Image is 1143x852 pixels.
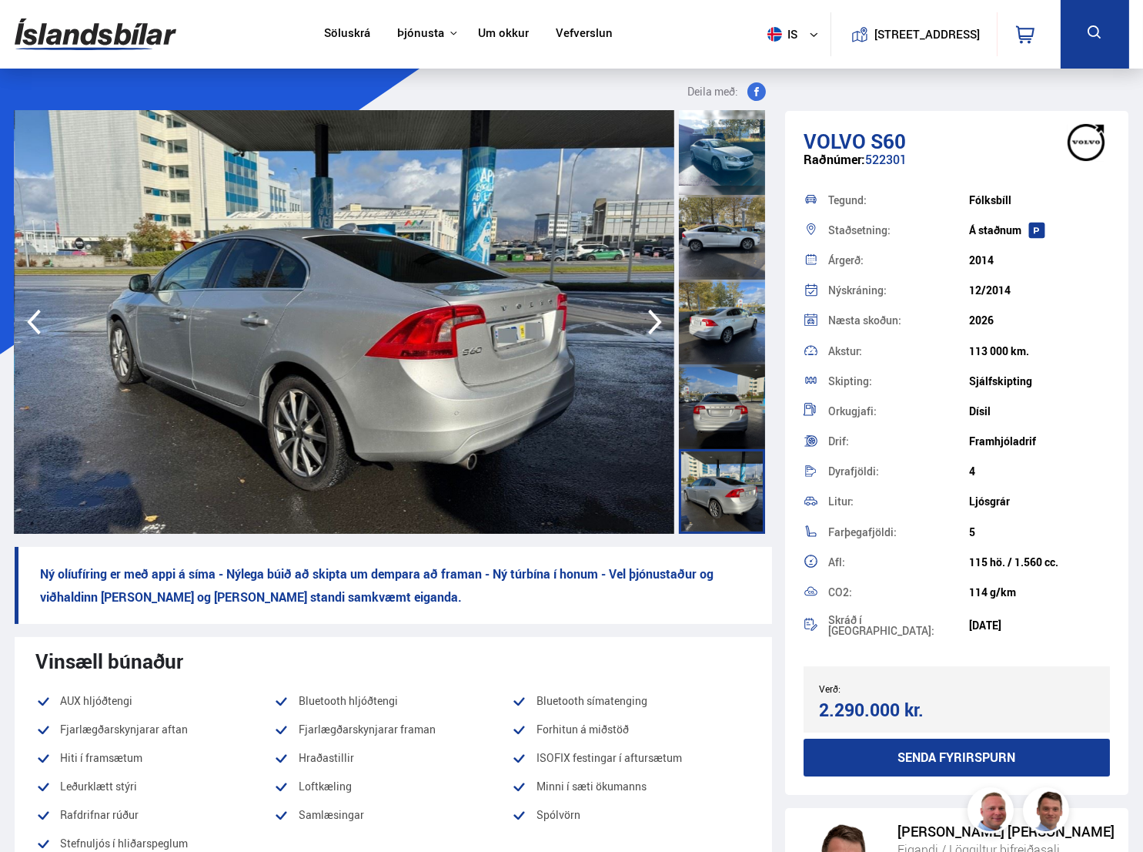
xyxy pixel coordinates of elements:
div: Fólksbíll [969,194,1110,206]
li: Rafdrifnar rúður [36,806,274,824]
li: Fjarlægðarskynjarar framan [274,720,512,739]
img: G0Ugv5HjCgRt.svg [15,9,176,59]
div: Vinsæll búnaður [36,649,750,673]
li: Hraðastillir [274,749,512,767]
li: Bluetooth hljóðtengi [274,692,512,710]
div: 115 hö. / 1.560 cc. [969,556,1110,569]
li: Samlæsingar [274,806,512,824]
div: Ljósgrár [969,495,1110,508]
li: Leðurklætt stýri [36,777,274,796]
img: siFngHWaQ9KaOqBr.png [970,790,1016,836]
div: Drif: [828,436,969,447]
div: [DATE] [969,619,1110,632]
button: is [761,12,831,57]
button: Senda fyrirspurn [804,739,1111,777]
div: Dísil [969,405,1110,418]
li: Minni í sæti ökumanns [512,777,750,796]
div: 113 000 km. [969,345,1110,357]
div: Dyrafjöldi: [828,466,969,477]
img: svg+xml;base64,PHN2ZyB4bWxucz0iaHR0cDovL3d3dy53My5vcmcvMjAwMC9zdmciIHdpZHRoPSI1MTIiIGhlaWdodD0iNT... [767,27,782,42]
div: Sjálfskipting [969,375,1110,387]
div: 2026 [969,314,1110,327]
a: Vefverslun [556,26,613,42]
span: Deila með: [687,82,738,101]
span: S60 [871,127,906,155]
button: [STREET_ADDRESS] [881,28,974,41]
div: 4 [969,465,1110,478]
li: Loftkæling [274,777,512,796]
li: ISOFIX festingar í aftursætum [512,749,750,767]
li: Fjarlægðarskynjarar aftan [36,720,274,739]
button: Þjónusta [397,26,444,41]
div: Á staðnum [969,224,1110,236]
span: is [761,27,800,42]
li: AUX hljóðtengi [36,692,274,710]
a: Söluskrá [324,26,370,42]
div: Tegund: [828,195,969,206]
div: Farþegafjöldi: [828,527,969,538]
div: Árgerð: [828,255,969,266]
a: Um okkur [478,26,529,42]
div: 2.290.000 kr. [819,699,952,720]
span: Raðnúmer: [804,151,865,168]
div: [PERSON_NAME] [PERSON_NAME] [897,823,1115,840]
div: Akstur: [828,346,969,357]
div: Litur: [828,496,969,507]
div: 522301 [804,153,1111,183]
p: Ný olíufíring er með appi á síma - Nýlega búið að skipta um dempara að framan - Ný túrbína í honu... [15,547,772,624]
div: Skráð í [GEOGRAPHIC_DATA]: [828,615,969,636]
div: Afl: [828,557,969,568]
div: Verð: [819,683,957,694]
div: Staðsetning: [828,225,969,236]
div: 2014 [969,254,1110,267]
img: brand logo [1055,119,1117,166]
li: Forhitun á miðstöð [512,720,750,739]
button: Opna LiveChat spjallviðmót [12,6,58,52]
span: Volvo [804,127,866,155]
div: Skipting: [828,376,969,387]
div: Framhjóladrif [969,435,1110,448]
div: Nýskráning: [828,285,969,296]
img: 3655350.jpeg [15,110,674,534]
div: 5 [969,526,1110,538]
li: Bluetooth símatenging [512,692,750,710]
img: FbJEzSuNWCJXmdc-.webp [1025,790,1071,836]
div: 114 g/km [969,586,1110,599]
div: Orkugjafi: [828,406,969,417]
a: [STREET_ADDRESS] [839,12,988,56]
div: 12/2014 [969,284,1110,297]
li: Hiti í framsætum [36,749,274,767]
li: Spólvörn [512,806,750,824]
div: Næsta skoðun: [828,315,969,326]
button: Deila með: [681,82,772,101]
div: CO2: [828,587,969,598]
